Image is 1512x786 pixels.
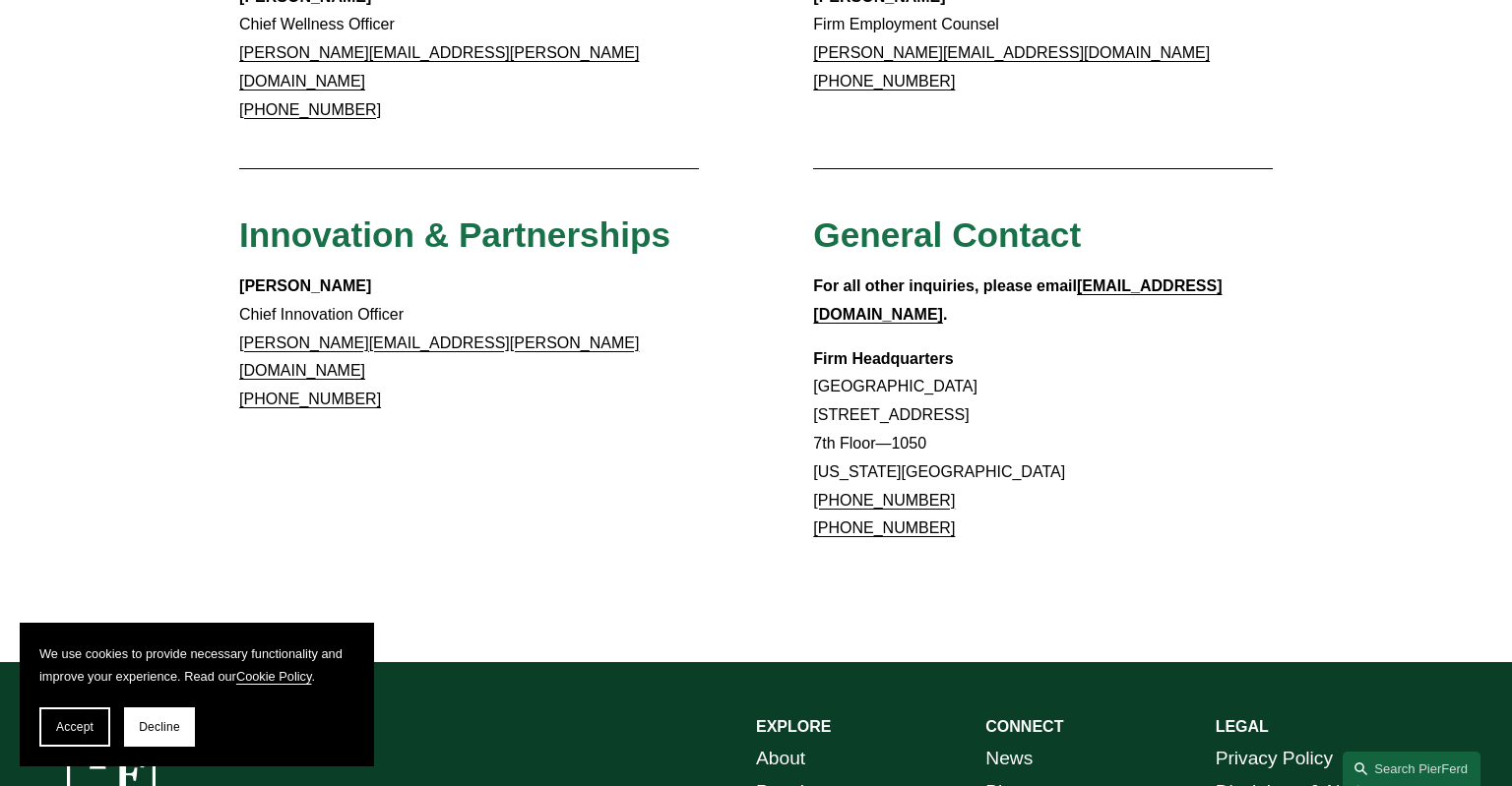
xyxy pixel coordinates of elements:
[239,391,381,407] a: [PHONE_NUMBER]
[56,720,94,734] span: Accept
[1216,718,1269,735] strong: LEGAL
[39,707,110,747] button: Accept
[985,718,1063,735] strong: CONNECT
[1343,752,1480,786] a: Search this site
[943,306,947,323] strong: .
[239,272,699,414] p: Chief Innovation Officer
[756,742,805,776] a: About
[239,334,639,380] a: [PERSON_NAME][EMAIL_ADDRESS][PERSON_NAME][DOMAIN_NAME]
[20,623,374,766] section: Cookie banner
[813,277,1222,323] a: [EMAIL_ADDRESS][DOMAIN_NAME]
[756,718,831,735] strong: EXPLORE
[813,277,1077,294] strong: For all other inquiries, please email
[239,277,371,294] strong: [PERSON_NAME]
[985,742,1033,776] a: News
[39,642,354,688] p: We use cookies to provide necessary functionality and improve your experience. Read our .
[813,73,955,90] a: [PHONE_NUMBER]
[239,44,639,90] a: [PERSON_NAME][EMAIL_ADDRESS][PERSON_NAME][DOMAIN_NAME]
[139,720,180,734] span: Decline
[813,345,1273,544] p: [GEOGRAPHIC_DATA] [STREET_ADDRESS] 7th Floor—1050 [US_STATE][GEOGRAPHIC_DATA]
[813,215,1081,254] span: General Contact
[124,707,195,747] button: Decline
[239,101,381,118] a: [PHONE_NUMBER]
[813,44,1210,61] a: [PERSON_NAME][EMAIL_ADDRESS][DOMAIN_NAME]
[813,492,955,509] a: [PHONE_NUMBER]
[1216,742,1333,776] a: Privacy Policy
[813,350,953,367] strong: Firm Headquarters
[239,215,670,254] span: Innovation & Partnerships
[236,669,312,684] a: Cookie Policy
[813,519,955,536] a: [PHONE_NUMBER]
